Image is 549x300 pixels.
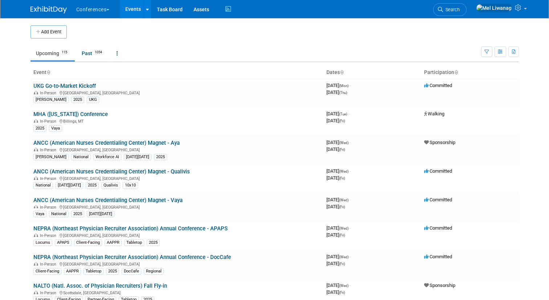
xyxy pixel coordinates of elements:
span: [DATE] [326,140,351,145]
div: Tabletop [124,239,144,246]
div: 2025 [154,154,167,160]
span: - [350,140,351,145]
span: [DATE] [326,168,351,174]
span: [DATE] [326,197,351,202]
span: (Fri) [339,176,345,180]
span: Sponsorship [424,283,455,288]
div: [GEOGRAPHIC_DATA], [GEOGRAPHIC_DATA] [33,261,321,267]
span: [DATE] [326,83,351,88]
span: Sponsorship [424,140,455,145]
img: In-Person Event [34,176,38,180]
span: (Fri) [339,205,345,209]
div: AAPPR [105,239,122,246]
div: 2025 [33,125,46,132]
span: (Wed) [339,226,349,230]
span: In-Person [40,262,58,267]
th: Dates [324,66,421,79]
img: In-Person Event [34,148,38,151]
div: UKG [87,96,99,103]
span: [DATE] [326,118,345,123]
img: In-Person Event [34,205,38,209]
button: Add Event [30,25,67,38]
a: NEPRA (Northeast Physician Recruiter Association) Annual Conference - APAPS [33,225,228,232]
div: 2025 [147,239,160,246]
a: Search [433,3,467,16]
span: (Mon) [339,84,349,88]
span: Committed [424,254,452,259]
span: [DATE] [326,111,349,116]
span: [DATE] [326,254,351,259]
div: 10x10 [123,182,138,189]
img: In-Person Event [34,233,38,237]
div: National [33,182,53,189]
span: (Fri) [339,291,345,295]
span: [DATE] [326,90,347,95]
div: [GEOGRAPHIC_DATA], [GEOGRAPHIC_DATA] [33,90,321,95]
span: (Fri) [339,148,345,152]
a: ANCC (American Nurses Credentialing Center) Magnet - Aya [33,140,180,146]
div: Tabletop [84,268,103,275]
div: APAPS [55,239,72,246]
span: (Wed) [339,284,349,288]
span: [DATE] [326,261,345,266]
div: Scottsdale, [GEOGRAPHIC_DATA] [33,289,321,295]
span: In-Person [40,176,58,181]
span: - [350,83,351,88]
div: Billings, MT [33,118,321,124]
span: In-Person [40,148,58,152]
a: Sort by Participation Type [454,69,458,75]
span: - [350,283,351,288]
span: In-Person [40,233,58,238]
div: Locums [33,239,52,246]
span: - [350,197,351,202]
a: Past1054 [76,46,110,60]
img: Mel Liwanag [476,4,512,12]
span: Committed [424,168,452,174]
div: 2025 [71,96,84,103]
a: NALTO (Natl. Assoc. of Physician Recruiters) Fall Fly-in [33,283,167,289]
div: Vaya [49,125,62,132]
div: 2025 [106,268,119,275]
div: National [71,154,91,160]
span: Committed [424,83,452,88]
a: ANCC (American Nurses Credentialing Center) Magnet - Vaya [33,197,183,204]
th: Event [30,66,324,79]
a: Sort by Event Name [46,69,50,75]
span: [DATE] [326,204,345,209]
div: Client-Facing [74,239,102,246]
div: Client-Facing [33,268,61,275]
a: MHA ([US_STATE]) Conference [33,111,108,118]
span: (Fri) [339,233,345,237]
div: [GEOGRAPHIC_DATA], [GEOGRAPHIC_DATA] [33,232,321,238]
div: National [49,211,69,217]
th: Participation [421,66,519,79]
div: Qualivis [101,182,120,189]
span: 115 [60,50,69,55]
span: (Tue) [339,112,347,116]
span: 1054 [93,50,104,55]
a: UKG Go-to-Market Kickoff [33,83,96,89]
img: In-Person Event [34,91,38,94]
span: [DATE] [326,289,345,295]
span: (Wed) [339,169,349,173]
img: In-Person Event [34,262,38,266]
a: NEPRA (Northeast Physician Recruiter Association) Annual Conference - DocCafe [33,254,231,260]
span: Committed [424,225,452,231]
span: [DATE] [326,225,351,231]
span: (Fri) [339,262,345,266]
span: - [350,254,351,259]
div: [PERSON_NAME] [33,96,69,103]
div: [GEOGRAPHIC_DATA], [GEOGRAPHIC_DATA] [33,175,321,181]
span: (Thu) [339,91,347,95]
span: (Wed) [339,198,349,202]
span: [DATE] [326,175,345,181]
div: 2025 [71,211,84,217]
span: - [350,225,351,231]
span: - [350,168,351,174]
div: [DATE][DATE] [56,182,83,189]
div: Vaya [33,211,46,217]
div: [GEOGRAPHIC_DATA], [GEOGRAPHIC_DATA] [33,204,321,210]
span: In-Person [40,119,58,124]
span: In-Person [40,91,58,95]
img: In-Person Event [34,291,38,294]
